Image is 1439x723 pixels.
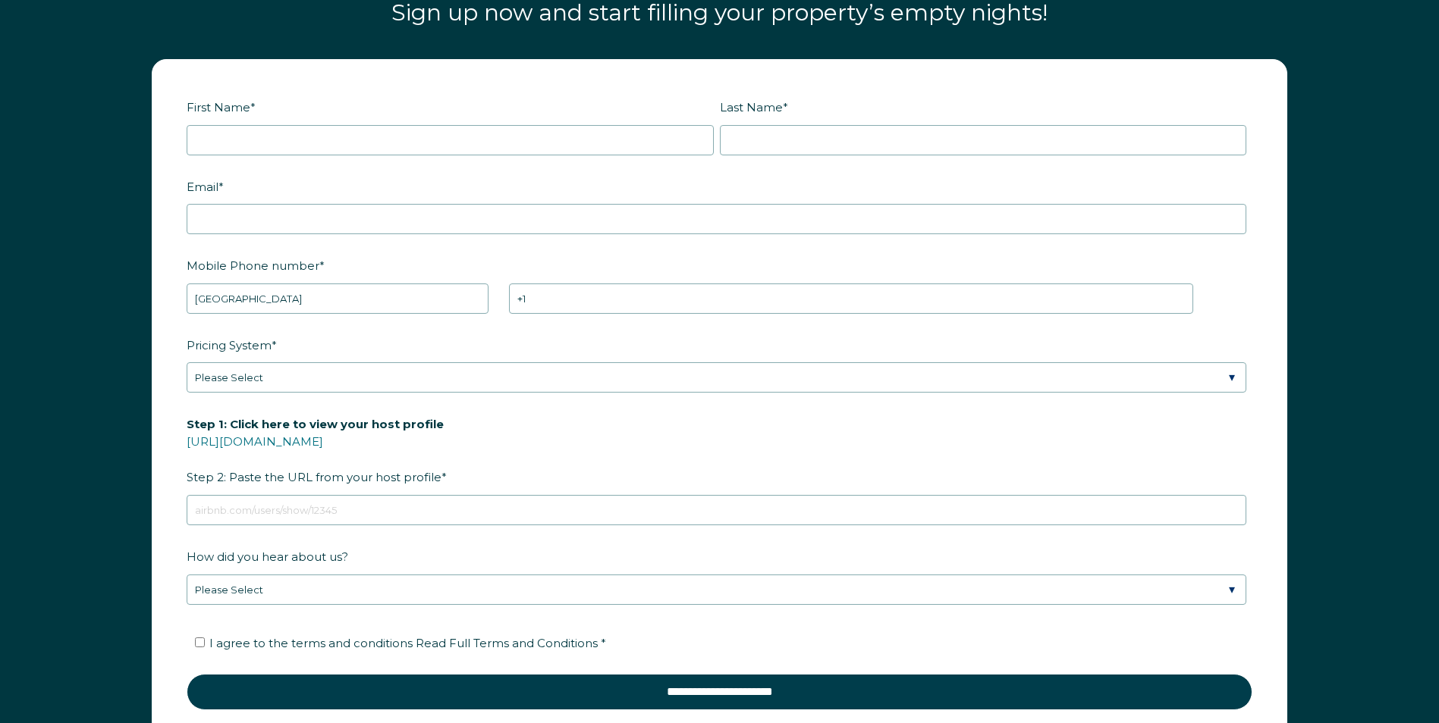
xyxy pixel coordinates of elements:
[187,95,250,119] span: First Name
[187,545,348,568] span: How did you hear about us?
[209,636,606,650] span: I agree to the terms and conditions
[195,637,205,647] input: I agree to the terms and conditions Read Full Terms and Conditions *
[187,254,319,277] span: Mobile Phone number
[187,434,323,449] a: [URL][DOMAIN_NAME]
[187,333,272,357] span: Pricing System
[187,175,218,199] span: Email
[187,412,444,436] span: Step 1: Click here to view your host profile
[187,495,1246,525] input: airbnb.com/users/show/12345
[413,636,601,650] a: Read Full Terms and Conditions
[720,95,783,119] span: Last Name
[416,636,598,650] span: Read Full Terms and Conditions
[187,412,444,489] span: Step 2: Paste the URL from your host profile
